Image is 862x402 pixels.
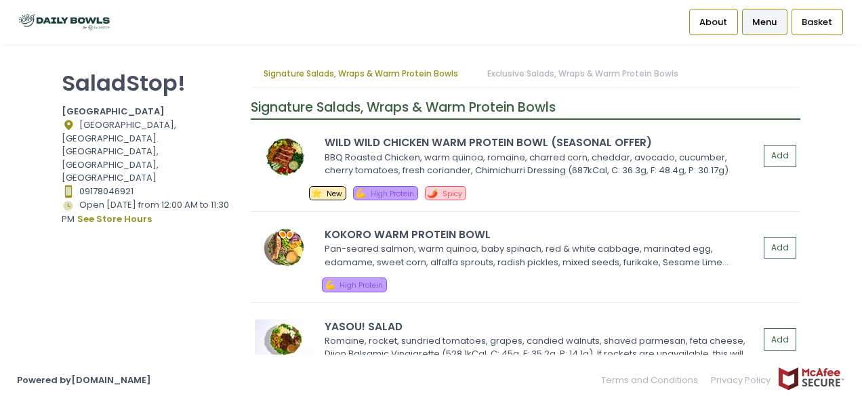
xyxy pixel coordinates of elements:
img: logo [17,10,112,34]
div: Open [DATE] from 12:00 AM to 11:30 PM [62,198,234,227]
span: Basket [802,16,832,29]
img: KOKORO WARM PROTEIN BOWL [255,227,316,268]
img: YASOU! SALAD [255,319,316,360]
a: Powered by[DOMAIN_NAME] [17,374,151,386]
button: see store hours [77,212,152,227]
a: Signature Salads, Wraps & Warm Protein Bowls [251,61,472,87]
a: Terms and Conditions [601,367,705,393]
div: WILD WILD CHICKEN WARM PROTEIN BOWL (SEASONAL OFFER) [325,135,759,150]
b: [GEOGRAPHIC_DATA] [62,105,165,118]
div: Romaine, rocket, sundried tomatoes, grapes, candied walnuts, shaved parmesan, feta cheese, Dijon ... [325,334,755,361]
span: 🌶️ [427,187,438,200]
a: Privacy Policy [705,367,778,393]
span: New [327,189,342,199]
button: Add [764,328,796,351]
div: 09178046921 [62,185,234,198]
button: Add [764,145,796,167]
span: ⭐ [311,187,322,200]
span: Menu [752,16,777,29]
a: Menu [742,9,787,35]
span: 💪 [325,278,335,291]
div: BBQ Roasted Chicken, warm quinoa, romaine, charred corn, cheddar, avocado, cucumber, cherry tomat... [325,151,755,177]
span: About [699,16,727,29]
a: About [689,9,738,35]
div: KOKORO WARM PROTEIN BOWL [325,227,759,242]
img: mcafee-secure [777,367,845,390]
span: High Protein [371,189,414,199]
button: Add [764,237,796,259]
div: YASOU! SALAD [325,319,759,334]
span: 💪 [355,187,366,200]
div: [GEOGRAPHIC_DATA], [GEOGRAPHIC_DATA]. [GEOGRAPHIC_DATA], [GEOGRAPHIC_DATA], [GEOGRAPHIC_DATA] [62,118,234,185]
span: Spicy [443,189,462,199]
div: Pan-seared salmon, warm quinoa, baby spinach, red & white cabbage, marinated egg, edamame, sweet ... [325,242,755,269]
a: Exclusive Salads, Wraps & Warm Protein Bowls [474,61,691,87]
p: SaladStop! [62,70,234,96]
span: High Protein [340,280,383,290]
img: WILD WILD CHICKEN WARM PROTEIN BOWL (SEASONAL OFFER) [255,136,316,177]
span: Signature Salads, Wraps & Warm Protein Bowls [251,98,556,116]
